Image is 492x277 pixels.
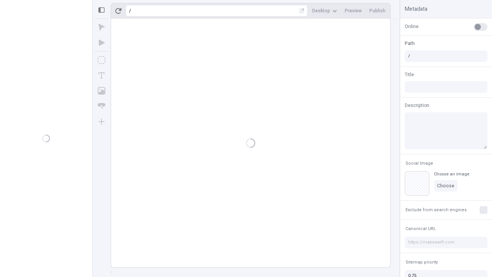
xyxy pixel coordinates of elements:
button: Box [95,53,108,67]
span: Publish [369,8,386,14]
span: Sitemap priority [406,259,438,265]
button: Choose [434,180,457,192]
span: Choose [437,183,454,189]
button: Desktop [309,5,340,17]
button: Canonical URL [404,224,437,234]
span: Canonical URL [406,226,436,232]
button: Text [95,68,108,82]
button: Publish [366,5,389,17]
span: Exclude from search engines [406,207,467,213]
button: Social Image [404,159,435,168]
div: Choose an image [434,171,469,177]
span: Path [405,40,415,47]
span: Title [405,71,414,78]
button: Image [95,84,108,98]
span: Desktop [312,8,330,14]
button: Preview [342,5,365,17]
span: Social Image [406,160,433,166]
span: Description [405,102,429,109]
button: Sitemap priority [404,258,439,267]
span: Online [405,23,419,30]
input: https://makeswift.com [405,237,487,248]
div: / [129,8,131,14]
button: Exclude from search engines [404,205,468,215]
span: Preview [345,8,362,14]
button: Button [95,99,108,113]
